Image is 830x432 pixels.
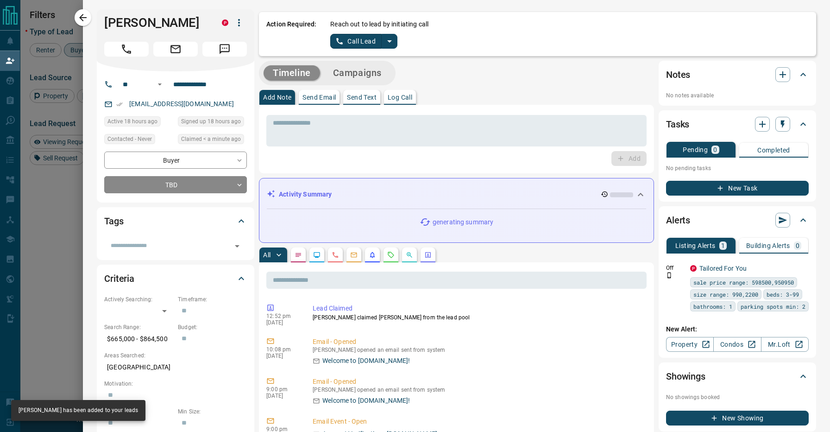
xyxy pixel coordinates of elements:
[757,147,790,153] p: Completed
[666,64,809,86] div: Notes
[330,34,382,49] button: Call Lead
[313,304,643,313] p: Lead Claimed
[693,290,758,299] span: size range: 990,2200
[313,251,321,259] svg: Lead Browsing Activity
[666,91,809,100] p: No notes available
[178,116,247,129] div: Fri Sep 12 2025
[761,337,809,352] a: Mr.Loft
[322,396,410,406] p: Welcome to [DOMAIN_NAME]!
[178,407,247,416] p: Min Size:
[666,213,690,228] h2: Alerts
[129,100,234,108] a: [EMAIL_ADDRESS][DOMAIN_NAME]
[104,116,173,129] div: Fri Sep 12 2025
[690,265,697,272] div: property.ca
[313,313,643,322] p: [PERSON_NAME] claimed [PERSON_NAME] from the lead pool
[746,242,790,249] p: Building Alerts
[683,146,708,153] p: Pending
[332,251,339,259] svg: Calls
[666,393,809,401] p: No showings booked
[104,351,247,360] p: Areas Searched:
[266,393,299,399] p: [DATE]
[347,94,377,101] p: Send Text
[19,403,138,418] div: [PERSON_NAME] has been added to your leads
[693,278,794,287] span: sale price range: 598500,950950
[713,146,717,153] p: 0
[266,19,316,49] p: Action Required:
[266,346,299,353] p: 10:08 pm
[666,369,705,384] h2: Showings
[406,251,413,259] svg: Opportunities
[104,267,247,290] div: Criteria
[104,271,134,286] h2: Criteria
[666,411,809,426] button: New Showing
[104,380,247,388] p: Motivation:
[104,176,247,193] div: TBD
[178,323,247,331] p: Budget:
[741,302,805,311] span: parking spots min: 2
[721,242,725,249] p: 1
[433,217,493,227] p: generating summary
[666,324,809,334] p: New Alert:
[154,79,165,90] button: Open
[313,337,643,347] p: Email - Opened
[350,251,358,259] svg: Emails
[264,65,320,81] button: Timeline
[302,94,336,101] p: Send Email
[178,134,247,147] div: Sat Sep 13 2025
[796,242,799,249] p: 0
[178,295,247,304] p: Timeframe:
[202,42,247,57] span: Message
[104,214,123,229] h2: Tags
[424,251,432,259] svg: Agent Actions
[666,264,685,272] p: Off
[666,209,809,231] div: Alerts
[313,387,643,393] p: [PERSON_NAME] opened an email sent from system
[267,186,646,203] div: Activity Summary
[266,319,299,326] p: [DATE]
[181,134,241,144] span: Claimed < a minute ago
[666,161,809,175] p: No pending tasks
[666,365,809,388] div: Showings
[313,417,643,426] p: Email Event - Open
[322,356,410,366] p: Welcome to [DOMAIN_NAME]!
[116,101,123,108] svg: Email Verified
[693,302,732,311] span: bathrooms: 1
[104,360,247,375] p: [GEOGRAPHIC_DATA]
[181,117,241,126] span: Signed up 18 hours ago
[104,295,173,304] p: Actively Searching:
[666,272,673,279] svg: Push Notification Only
[263,252,270,258] p: All
[388,94,412,101] p: Log Call
[266,313,299,319] p: 12:52 pm
[675,242,716,249] p: Listing Alerts
[313,377,643,387] p: Email - Opened
[104,323,173,331] p: Search Range:
[666,337,714,352] a: Property
[266,353,299,359] p: [DATE]
[104,15,208,30] h1: [PERSON_NAME]
[222,19,228,26] div: property.ca
[330,34,397,49] div: split button
[266,386,299,393] p: 9:00 pm
[666,181,809,196] button: New Task
[369,251,376,259] svg: Listing Alerts
[104,42,149,57] span: Call
[231,240,244,253] button: Open
[713,337,761,352] a: Condos
[699,265,747,272] a: Tailored For You
[279,190,332,199] p: Activity Summary
[666,113,809,135] div: Tasks
[666,117,689,132] h2: Tasks
[104,331,173,347] p: $665,000 - $864,500
[767,290,799,299] span: beds: 3-99
[313,347,643,353] p: [PERSON_NAME] opened an email sent from system
[153,42,198,57] span: Email
[295,251,302,259] svg: Notes
[104,210,247,232] div: Tags
[666,67,690,82] h2: Notes
[324,65,391,81] button: Campaigns
[107,117,157,126] span: Active 18 hours ago
[107,134,152,144] span: Contacted - Never
[387,251,395,259] svg: Requests
[104,152,247,169] div: Buyer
